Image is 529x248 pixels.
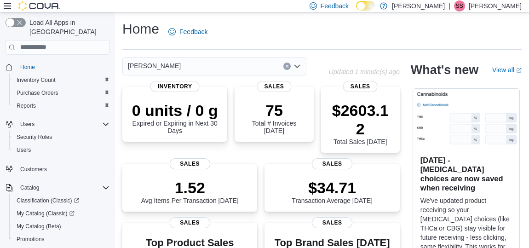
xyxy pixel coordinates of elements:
[9,87,113,99] button: Purchase Orders
[454,0,465,12] div: Samuel Somos
[9,220,113,233] button: My Catalog (Beta)
[321,1,349,11] span: Feedback
[9,131,113,144] button: Security Roles
[13,144,34,156] a: Users
[13,221,65,232] a: My Catalog (Beta)
[13,87,62,98] a: Purchase Orders
[170,158,210,169] span: Sales
[17,236,45,243] span: Promotions
[2,118,113,131] button: Users
[17,182,43,193] button: Catalog
[13,87,109,98] span: Purchase Orders
[456,0,463,12] span: SS
[492,66,522,74] a: View allExternal link
[392,0,445,12] p: [PERSON_NAME]
[17,164,51,175] a: Customers
[13,221,109,232] span: My Catalog (Beta)
[292,179,373,204] div: Transaction Average [DATE]
[448,0,450,12] p: |
[312,158,352,169] span: Sales
[9,74,113,87] button: Inventory Count
[293,63,301,70] button: Open list of options
[130,101,220,134] div: Expired or Expiring in Next 30 Days
[13,75,59,86] a: Inventory Count
[17,119,38,130] button: Users
[13,132,56,143] a: Security Roles
[2,162,113,175] button: Customers
[469,0,522,12] p: [PERSON_NAME]
[26,18,109,36] span: Load All Apps in [GEOGRAPHIC_DATA]
[18,1,60,11] img: Cova
[141,179,239,197] p: 1.52
[13,234,48,245] a: Promotions
[13,208,109,219] span: My Catalog (Classic)
[17,146,31,154] span: Users
[9,99,113,112] button: Reports
[328,101,392,138] p: $2603.12
[420,156,512,192] h3: [DATE] - [MEDICAL_DATA] choices are now saved when receiving
[17,133,52,141] span: Security Roles
[9,207,113,220] a: My Catalog (Classic)
[343,81,378,92] span: Sales
[257,81,291,92] span: Sales
[411,63,478,77] h2: What's new
[17,76,56,84] span: Inventory Count
[516,68,522,73] svg: External link
[13,208,78,219] a: My Catalog (Classic)
[20,63,35,71] span: Home
[13,195,109,206] span: Classification (Classic)
[13,132,109,143] span: Security Roles
[9,144,113,156] button: Users
[17,210,75,217] span: My Catalog (Classic)
[20,184,39,191] span: Catalog
[13,75,109,86] span: Inventory Count
[242,101,306,134] div: Total # Invoices [DATE]
[170,217,210,228] span: Sales
[17,182,109,193] span: Catalog
[312,217,352,228] span: Sales
[20,166,47,173] span: Customers
[2,60,113,74] button: Home
[17,61,109,73] span: Home
[242,101,306,120] p: 75
[13,195,83,206] a: Classification (Classic)
[356,1,375,11] input: Dark Mode
[9,233,113,246] button: Promotions
[2,181,113,194] button: Catalog
[9,194,113,207] a: Classification (Classic)
[17,62,39,73] a: Home
[17,89,58,97] span: Purchase Orders
[150,81,200,92] span: Inventory
[122,20,159,38] h1: Home
[328,101,392,145] div: Total Sales [DATE]
[17,223,61,230] span: My Catalog (Beta)
[13,100,109,111] span: Reports
[292,179,373,197] p: $34.71
[283,63,291,70] button: Clear input
[130,101,220,120] p: 0 units / 0 g
[17,119,109,130] span: Users
[13,144,109,156] span: Users
[128,60,181,71] span: [PERSON_NAME]
[165,23,211,41] a: Feedback
[17,163,109,174] span: Customers
[17,102,36,110] span: Reports
[20,121,34,128] span: Users
[13,100,40,111] a: Reports
[13,234,109,245] span: Promotions
[141,179,239,204] div: Avg Items Per Transaction [DATE]
[179,27,207,36] span: Feedback
[17,197,79,204] span: Classification (Classic)
[329,68,400,75] p: Updated 1 minute(s) ago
